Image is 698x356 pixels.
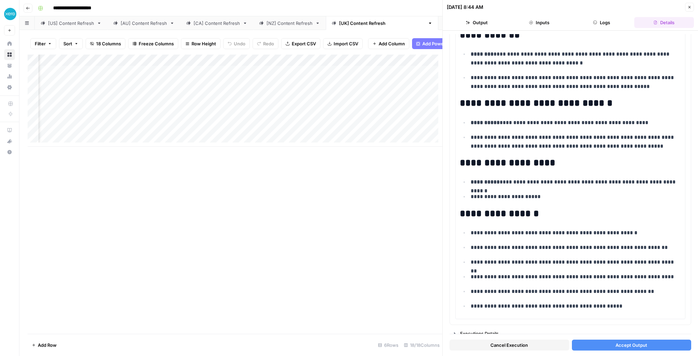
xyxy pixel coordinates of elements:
[253,38,278,49] button: Redo
[181,38,221,49] button: Row Height
[4,125,15,136] a: AirOps Academy
[339,20,425,27] div: [[GEOGRAPHIC_DATA]] Content Refresh
[192,40,216,47] span: Row Height
[253,16,326,30] a: [NZ] Content Refresh
[4,136,15,146] div: What's new?
[438,16,525,30] a: [Template] Content Refresh
[634,17,694,28] button: Details
[450,340,569,351] button: Cancel Execution
[128,38,178,49] button: Freeze Columns
[107,16,180,30] a: [AU] Content Refresh
[616,342,647,348] span: Accept Output
[48,20,94,27] div: [US] Content Refresh
[30,38,56,49] button: Filter
[35,40,46,47] span: Filter
[86,38,125,49] button: 18 Columns
[450,328,691,339] button: Executions Details
[281,38,320,49] button: Export CSV
[263,40,274,47] span: Redo
[422,40,459,47] span: Add Power Agent
[35,16,107,30] a: [US] Content Refresh
[59,38,83,49] button: Sort
[379,40,405,47] span: Add Column
[375,340,401,351] div: 6 Rows
[4,8,16,20] img: XeroOps Logo
[412,38,464,49] button: Add Power Agent
[447,17,506,28] button: Output
[572,17,632,28] button: Logs
[4,136,15,147] button: What's new?
[323,38,363,49] button: Import CSV
[234,40,245,47] span: Undo
[401,340,442,351] div: 18/18 Columns
[326,16,438,30] a: [[GEOGRAPHIC_DATA]] Content Refresh
[509,17,569,28] button: Inputs
[28,340,61,351] button: Add Row
[292,40,316,47] span: Export CSV
[334,40,358,47] span: Import CSV
[4,147,15,158] button: Help + Support
[4,5,15,23] button: Workspace: XeroOps
[96,40,121,47] span: 18 Columns
[368,38,409,49] button: Add Column
[194,20,240,27] div: [CA] Content Refresh
[223,38,250,49] button: Undo
[38,342,57,348] span: Add Row
[4,38,15,49] a: Home
[4,82,15,93] a: Settings
[447,4,483,11] div: [DATE] 8:44 AM
[121,20,167,27] div: [AU] Content Refresh
[572,340,692,351] button: Accept Output
[267,20,313,27] div: [NZ] Content Refresh
[4,60,15,71] a: Your Data
[180,16,253,30] a: [CA] Content Refresh
[4,49,15,60] a: Browse
[460,330,687,337] div: Executions Details
[490,342,528,348] span: Cancel Execution
[139,40,174,47] span: Freeze Columns
[63,40,72,47] span: Sort
[4,71,15,82] a: Usage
